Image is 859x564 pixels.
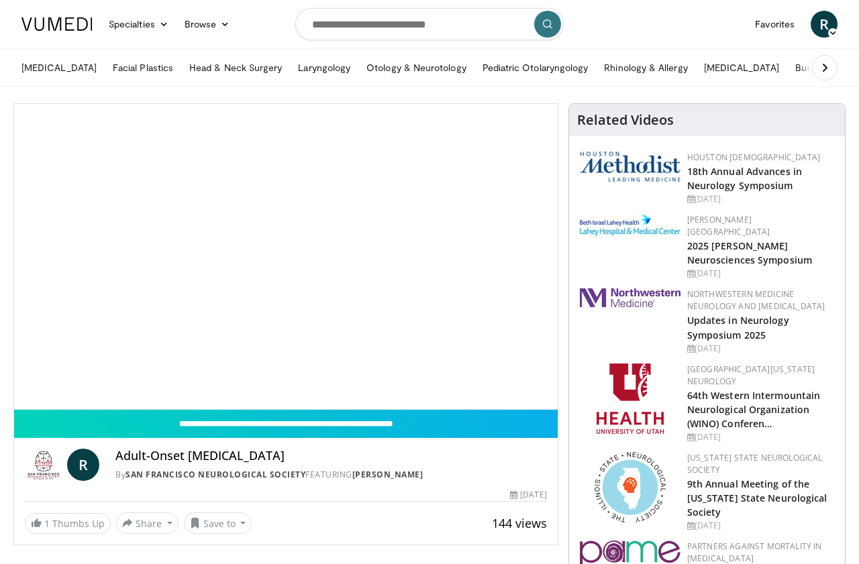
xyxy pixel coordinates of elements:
[510,489,546,501] div: [DATE]
[687,343,834,355] div: [DATE]
[181,54,290,81] a: Head & Neck Surgery
[696,54,787,81] a: [MEDICAL_DATA]
[577,112,674,128] h4: Related Videos
[474,54,597,81] a: Pediatric Otolaryngology
[687,389,821,430] a: 64th Western Intermountain Neurological Organization (WINO) Conferen…
[687,363,815,387] a: [GEOGRAPHIC_DATA][US_STATE] Neurology
[596,54,695,81] a: Rhinology & Allergy
[687,314,789,341] a: Updates in Neurology Symposium 2025
[25,513,111,534] a: 1 Thumbs Up
[101,11,176,38] a: Specialties
[105,54,181,81] a: Facial Plastics
[687,268,834,280] div: [DATE]
[358,54,474,81] a: Otology & Neurotology
[687,541,822,564] a: Partners Against Mortality in [MEDICAL_DATA]
[687,452,823,475] a: [US_STATE] State Neurological Society
[13,54,105,81] a: [MEDICAL_DATA]
[352,469,423,480] a: [PERSON_NAME]
[597,363,664,434] img: f6362829-b0a3-407d-a044-59546adfd345.png.150x105_q85_autocrop_double_scale_upscale_version-0.2.png
[44,517,50,530] span: 1
[184,512,252,534] button: Save to
[687,288,825,312] a: Northwestern Medicine Neurology and [MEDICAL_DATA]
[687,431,834,443] div: [DATE]
[14,104,558,410] video-js: Video Player
[811,11,838,38] a: R
[687,165,802,192] a: 18th Annual Advances in Neurology Symposium
[492,515,547,531] span: 144 views
[67,449,99,481] a: R
[290,54,358,81] a: Laryngology
[787,54,856,81] a: Business
[687,214,770,237] a: [PERSON_NAME][GEOGRAPHIC_DATA]
[125,469,305,480] a: San Francisco Neurological Society
[580,214,680,236] img: e7977282-282c-4444-820d-7cc2733560fd.jpg.150x105_q85_autocrop_double_scale_upscale_version-0.2.jpg
[25,449,62,481] img: San Francisco Neurological Society
[580,288,680,307] img: 2a462fb6-9365-492a-ac79-3166a6f924d8.png.150x105_q85_autocrop_double_scale_upscale_version-0.2.jpg
[295,8,564,40] input: Search topics, interventions
[687,152,820,163] a: Houston [DEMOGRAPHIC_DATA]
[747,11,803,38] a: Favorites
[687,239,812,266] a: 2025 [PERSON_NAME] Neurosciences Symposium
[115,449,546,463] h4: Adult-Onset [MEDICAL_DATA]
[687,193,834,205] div: [DATE]
[595,452,666,522] img: 71a8b48c-8850-4916-bbdd-e2f3ccf11ef9.png.150x105_q85_autocrop_double_scale_upscale_version-0.2.png
[21,17,93,31] img: VuMedi Logo
[687,520,834,532] div: [DATE]
[116,512,179,534] button: Share
[687,477,827,518] a: 9th Annual Meeting of the [US_STATE] State Neurological Society
[580,152,680,182] img: 5e4488cc-e109-4a4e-9fd9-73bb9237ee91.png.150x105_q85_autocrop_double_scale_upscale_version-0.2.png
[115,469,546,481] div: By FEATURING
[176,11,238,38] a: Browse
